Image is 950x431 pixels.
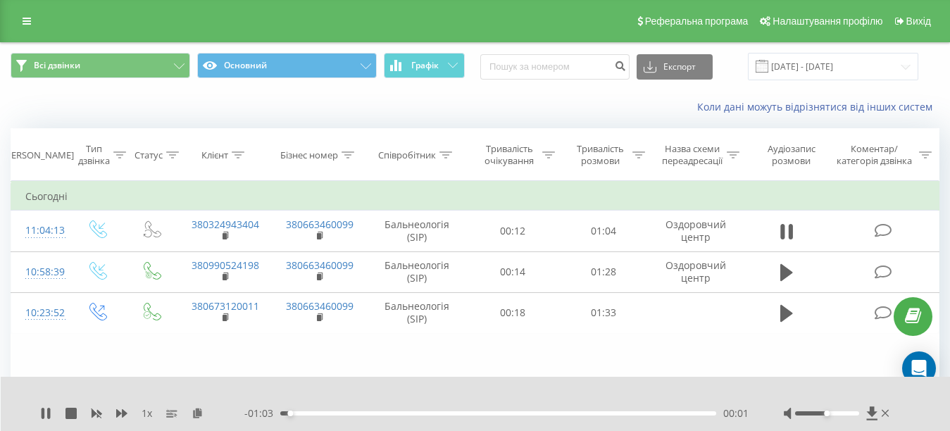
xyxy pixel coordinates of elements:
[366,211,468,251] td: Бальнеологія (SIP)
[192,258,259,272] a: 380990524198
[25,217,55,244] div: 11:04:13
[468,292,558,333] td: 00:18
[25,299,55,327] div: 10:23:52
[773,15,882,27] span: Налаштування профілю
[280,149,338,161] div: Бізнес номер
[637,54,713,80] button: Експорт
[649,251,743,292] td: Оздоровчий центр
[192,218,259,231] a: 380324943404
[906,15,931,27] span: Вихід
[25,258,55,286] div: 10:58:39
[902,351,936,385] div: Open Intercom Messenger
[384,53,465,78] button: Графік
[558,251,649,292] td: 01:28
[649,211,743,251] td: Оздоровчий центр
[3,149,74,161] div: [PERSON_NAME]
[411,61,439,70] span: Графік
[756,143,827,167] div: Аудіозапис розмови
[480,143,539,167] div: Тривалість очікування
[558,292,649,333] td: 01:33
[723,406,749,420] span: 00:01
[697,100,939,113] a: Коли дані можуть відрізнятися вiд інших систем
[661,143,723,167] div: Назва схеми переадресації
[558,211,649,251] td: 01:04
[197,53,377,78] button: Основний
[366,251,468,292] td: Бальнеологія (SIP)
[824,411,830,416] div: Accessibility label
[286,299,354,313] a: 380663460099
[11,53,190,78] button: Всі дзвінки
[34,60,80,71] span: Всі дзвінки
[378,149,436,161] div: Співробітник
[645,15,749,27] span: Реферальна програма
[468,251,558,292] td: 00:14
[833,143,915,167] div: Коментар/категорія дзвінка
[192,299,259,313] a: 380673120011
[11,182,939,211] td: Сьогодні
[135,149,163,161] div: Статус
[286,218,354,231] a: 380663460099
[468,211,558,251] td: 00:12
[480,54,630,80] input: Пошук за номером
[244,406,280,420] span: - 01:03
[366,292,468,333] td: Бальнеологія (SIP)
[201,149,228,161] div: Клієнт
[78,143,110,167] div: Тип дзвінка
[571,143,630,167] div: Тривалість розмови
[142,406,152,420] span: 1 x
[287,411,293,416] div: Accessibility label
[286,258,354,272] a: 380663460099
